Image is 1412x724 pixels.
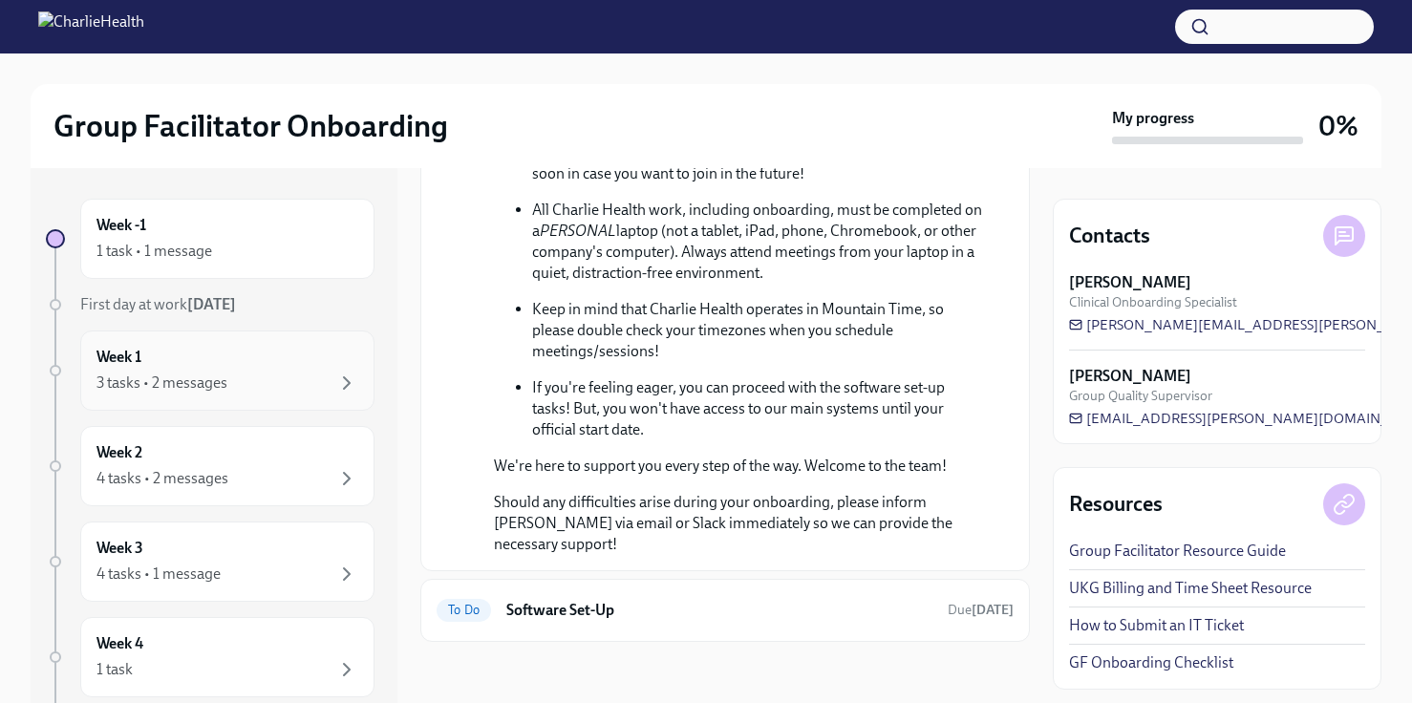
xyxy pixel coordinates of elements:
div: 4 tasks • 2 messages [96,468,228,489]
a: Week 41 task [46,617,374,697]
h6: Week -1 [96,215,146,236]
div: 4 tasks • 1 message [96,564,221,585]
a: Group Facilitator Resource Guide [1069,541,1286,562]
a: GF Onboarding Checklist [1069,652,1233,673]
a: First day at work[DATE] [46,294,374,315]
p: Keep in mind that Charlie Health operates in Mountain Time, so please double check your timezones... [532,299,983,362]
span: Group Quality Supervisor [1069,387,1212,405]
p: If you're feeling eager, you can proceed with the software set-up tasks! But, you won't have acce... [532,377,983,440]
div: 1 task [96,659,133,680]
a: Week 13 tasks • 2 messages [46,330,374,411]
span: To Do [437,603,491,617]
strong: My progress [1112,108,1194,129]
h6: Week 4 [96,633,143,654]
p: All Charlie Health work, including onboarding, must be completed on a laptop (not a tablet, iPad,... [532,200,983,284]
span: First day at work [80,295,236,313]
a: Week 24 tasks • 2 messages [46,426,374,506]
a: UKG Billing and Time Sheet Resource [1069,578,1312,599]
p: Should any difficulties arise during your onboarding, please inform [PERSON_NAME] via email or Sl... [494,492,983,555]
strong: [PERSON_NAME] [1069,366,1191,387]
div: 1 task • 1 message [96,241,212,262]
span: September 16th, 2025 10:00 [948,601,1014,619]
strong: [PERSON_NAME] [1069,272,1191,293]
em: PERSONAL [540,222,616,240]
h4: Contacts [1069,222,1150,250]
h6: Week 1 [96,347,141,368]
a: Week -11 task • 1 message [46,199,374,279]
a: Week 34 tasks • 1 message [46,522,374,602]
a: To DoSoftware Set-UpDue[DATE] [437,595,1014,626]
strong: [DATE] [187,295,236,313]
a: How to Submit an IT Ticket [1069,615,1244,636]
h2: Group Facilitator Onboarding [53,107,448,145]
span: Due [948,602,1014,618]
h6: Week 3 [96,538,143,559]
div: 3 tasks • 2 messages [96,373,227,394]
p: We're here to support you every step of the way. Welcome to the team! [494,456,983,477]
h4: Resources [1069,490,1163,519]
span: Clinical Onboarding Specialist [1069,293,1237,311]
strong: [DATE] [972,602,1014,618]
h3: 0% [1318,109,1359,143]
h6: Software Set-Up [506,600,932,621]
h6: Week 2 [96,442,142,463]
img: CharlieHealth [38,11,144,42]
